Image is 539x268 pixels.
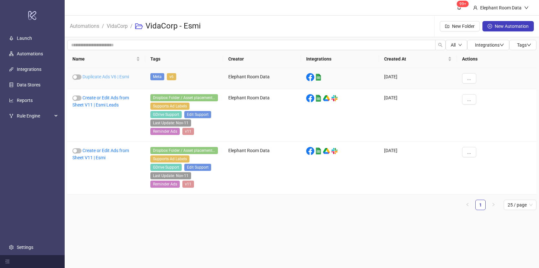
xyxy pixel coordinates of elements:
span: down [527,43,531,47]
span: menu-fold [5,259,10,264]
span: Meta [150,73,164,80]
span: folder-open [135,22,143,30]
li: Previous Page [462,200,473,210]
a: Create or Edit Ads from Sheet V11 | Esmi Leads [72,95,129,107]
a: Reports [17,98,33,103]
span: Created At [384,55,447,62]
sup: 1697 [457,1,469,7]
span: Dropbox Folder / Asset placement detection [150,94,218,101]
th: Integrations [301,50,379,68]
a: Integrations [17,67,41,72]
span: left [466,203,469,207]
button: ... [462,147,476,157]
span: Last Update: Nov-11 [150,172,191,179]
span: v6 [167,73,176,80]
span: Rule Engine [17,109,52,122]
span: bell [457,5,461,10]
span: GDrive Support [150,111,182,118]
span: down [500,43,504,47]
th: Tags [145,50,223,68]
span: New Folder [452,24,475,29]
div: [DATE] [379,68,457,89]
span: Edit Support [184,111,211,118]
span: All [451,42,456,48]
span: Last Update: Nov-11 [150,119,191,127]
div: [DATE] [379,142,457,195]
button: Alldown [446,40,467,50]
h3: VidaCorp - Esmi [146,21,201,31]
a: Duplicate Ads V6 | Esmi [82,74,129,79]
div: Elephant Room Data [478,4,524,11]
span: fork [9,114,14,118]
span: Dropbox Folder / Asset placement detection [150,147,218,154]
a: Automations [69,22,101,29]
a: VidaCorp [105,22,129,29]
button: left [462,200,473,210]
a: Create or Edit Ads from Sheet V11 | Esmi [72,148,129,160]
th: Actions [457,50,536,68]
a: Settings [17,245,33,250]
button: right [488,200,499,210]
span: search [438,43,443,47]
div: Page Size [504,200,536,210]
button: Integrationsdown [467,40,509,50]
span: down [524,6,529,10]
span: ... [467,97,471,102]
span: Integrations [475,42,504,48]
li: Next Page [488,200,499,210]
th: Created At [379,50,457,68]
li: / [130,16,133,37]
span: down [458,43,462,47]
span: folder-add [445,24,449,28]
span: Name [72,55,135,62]
span: Edit Support [184,164,211,171]
span: v11 [182,181,194,188]
span: Tags [517,42,531,48]
a: Data Stores [17,82,40,87]
button: New Folder [440,21,480,31]
div: [DATE] [379,89,457,142]
span: ... [467,76,471,81]
span: Supports Ad Labels [150,155,189,162]
button: ... [462,73,476,84]
th: Name [67,50,145,68]
div: Elephant Room Data [223,68,301,89]
button: Tagsdown [509,40,536,50]
span: right [491,203,495,207]
span: Reminder Ads [150,128,180,135]
a: Launch [17,36,32,41]
span: user [473,6,478,10]
a: Automations [17,51,43,56]
a: 1 [476,200,485,210]
li: / [102,16,104,37]
li: 1 [475,200,486,210]
span: plus-circle [488,24,492,28]
span: GDrive Support [150,164,182,171]
th: Creator [223,50,301,68]
span: v11 [182,128,194,135]
span: Supports Ad Labels [150,103,189,110]
div: Elephant Room Data [223,142,301,195]
div: Elephant Room Data [223,89,301,142]
span: Reminder Ads [150,181,180,188]
span: 25 / page [508,200,533,210]
button: ... [462,94,476,105]
span: New Automation [495,24,529,29]
button: New Automation [482,21,534,31]
span: ... [467,150,471,155]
